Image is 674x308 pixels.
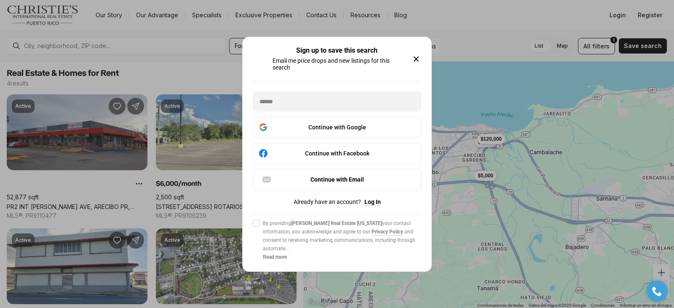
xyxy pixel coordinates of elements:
button: Continue with Email [253,169,421,190]
a: Privacy Policy [372,229,403,235]
p: Email me price drops and new listings for this search [273,57,401,71]
b: Read more [263,254,287,260]
button: Log In [364,198,381,205]
span: By providing your contact information, you acknowledge and agree to our and consent to receiving ... [263,219,421,253]
b: [PERSON_NAME] Real Estate [US_STATE] [291,220,382,226]
div: Continue with Google [258,122,416,132]
h2: Sign up to save this search [296,47,377,54]
span: Already have an account? [294,198,361,205]
button: Continue with Google [253,117,421,138]
button: Continue with Facebook [253,143,421,164]
div: Continue with Facebook [258,148,416,158]
div: Continue with Email [262,174,412,185]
